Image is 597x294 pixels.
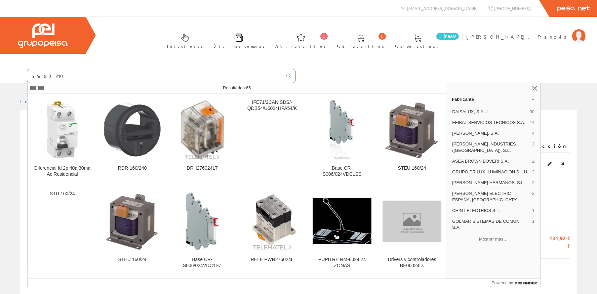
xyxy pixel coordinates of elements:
[167,94,237,185] a: DRH276024LT DRH276024LT
[20,98,49,104] a: Inicio
[103,100,162,159] img: RDR-160/240
[520,140,570,152] th: Acción
[452,169,529,175] span: GRUPO PRILUX ILUMINACION S.L.U
[28,94,97,185] a: Diferencial Id 2p 40a 30ma Ac Residencial Diferencial Id 2p 40a 30ma Ac Residencial
[377,94,447,185] a: STEU 160/24 STEU 160/24
[388,28,461,52] a: 1 línea/s Pedido actual
[320,33,328,40] span: 0
[27,69,282,83] input: Buscar ...
[160,28,206,52] a: Selectores
[33,165,92,177] div: Diferencial Id 2p 40a 30ma Ac Residencial
[452,191,529,203] span: [PERSON_NAME] ELECTRIC ESPAÑA, [GEOGRAPHIC_DATA]
[104,191,161,251] img: STEU 160/24
[532,158,534,164] span: 2
[530,109,534,115] span: 30
[243,192,302,251] img: RELE PWR276024L
[452,130,529,136] span: [PERSON_NAME], S.A.
[246,85,251,90] span: 65
[336,43,384,50] span: Ped. favoritos
[97,185,167,277] a: STEU 160/24 STEU 160/24
[103,257,162,263] div: STEU 160/24
[173,165,232,171] div: DRH276024LT
[33,100,92,159] img: Diferencial Id 2p 40a 30ma Ac Residencial
[167,43,203,50] span: Selectores
[452,141,529,153] span: [PERSON_NAME] INDUSTRIES ([GEOGRAPHIC_DATA]), S.L.
[97,94,167,185] a: RDR-160/240 RDR-160/240
[532,169,534,175] span: 2
[494,5,531,11] span: [PHONE_NUMBER]
[532,191,534,203] span: 2
[313,198,371,245] img: PUPITRE RM-6024 24 ZONAS
[243,257,302,263] div: RELE PWR276024L
[395,43,440,50] span: Pedido actual
[452,208,529,214] span: CHINT ELECTRICS S.L.
[173,257,232,269] div: Base CR-S006/024VDC1SZ
[492,280,513,286] span: Powered by
[532,208,534,214] span: 1
[532,218,534,230] span: 1
[243,99,302,112] div: IFE71/2CANISDS/-QDB54/U6024HPA54/K
[313,165,371,177] div: Base CR-S006/024VDC1SS
[329,99,355,160] img: Base CR-S006/024VDC1SS
[436,33,459,40] span: 1 línea/s
[307,185,377,277] a: PUPITRE RM-6024 24 ZONAS PUPITRE RM-6024 24 ZONAS
[532,141,534,153] span: 3
[532,180,534,186] span: 2
[546,159,554,168] a: Editar
[452,218,529,230] span: GOLMAR SISTEMAS DE COMUN. S.A.
[103,165,162,171] div: RDR-160/240
[383,192,441,251] img: Drivers y controladores BE06024D.
[377,185,447,277] a: Drivers y controladores BE06024D. Drivers y controladores BE06024D.
[18,24,68,48] img: Grupo Peisa
[466,28,586,34] a: [PERSON_NAME]. Francés
[530,120,534,126] span: 14
[407,5,478,11] span: [EMAIL_ADDRESS][DOMAIN_NAME]
[446,94,540,104] a: Fabricante
[449,234,538,245] button: Mostrar más…
[313,257,371,269] div: PUPITRE RM-6024 24 ZONAS
[237,185,307,277] a: RELE PWR276024L RELE PWR276024L
[173,192,232,251] img: Base CR-S006/024VDC1SZ
[223,85,251,90] span: Resultados:
[383,257,441,269] div: Drivers y controladores BE06024D.
[466,33,569,40] span: [PERSON_NAME]. Francés
[559,159,567,168] a: Eliminar
[452,158,529,164] span: ASEA BROWN BOVERI S.A.
[452,180,529,186] span: [PERSON_NAME] HERMANOS, S.L.
[536,235,570,242] span: 131,92 €
[383,165,441,171] div: STEU 160/24
[452,120,527,126] span: EFIBAT SERVICIOS TECNICOS S.A.
[33,191,92,197] div: STU 160/24
[176,99,229,160] img: DRH276024LT
[237,94,307,185] a: IFE71/2CANISDS/-QDB54/U6024HPA54/K
[452,109,527,115] span: DAISALUX, S.A.U.
[492,279,541,287] a: Powered by
[207,28,268,52] a: Últimas compras
[167,185,237,277] a: Base CR-S006/024VDC1SZ Base CR-S006/024VDC1SZ
[307,94,377,185] a: Base CR-S006/024VDC1SS Base CR-S006/024VDC1SS
[532,130,534,136] span: 4
[213,43,265,50] span: Últimas compras
[384,99,441,160] img: STEU 160/24
[28,185,97,277] a: STU 160/24
[536,242,570,250] span: 1
[275,43,326,50] span: Art. favoritos
[379,33,386,40] span: 0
